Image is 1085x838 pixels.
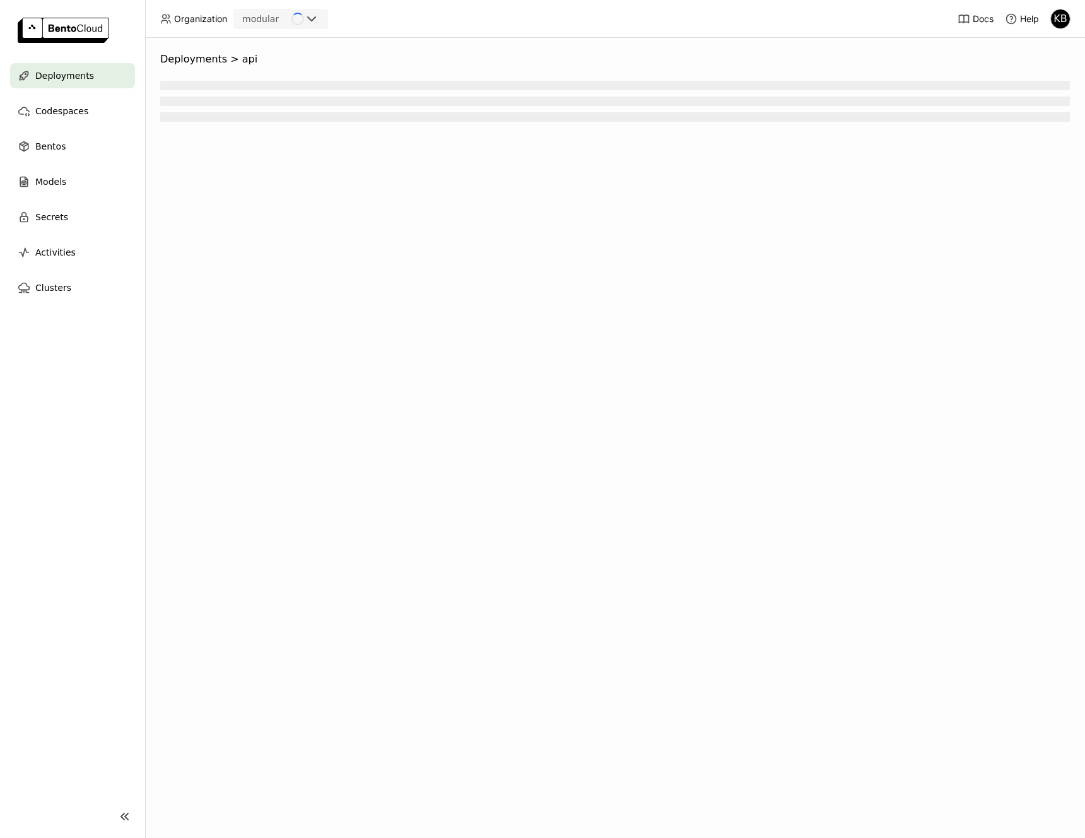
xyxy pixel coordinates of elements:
span: Docs [973,13,994,25]
span: Clusters [35,280,71,295]
span: Deployments [35,68,94,83]
span: Codespaces [35,103,88,119]
span: Deployments [160,53,227,66]
a: Bentos [10,134,135,159]
a: Deployments [10,63,135,88]
a: Models [10,169,135,194]
span: Secrets [35,209,68,225]
span: Bentos [35,139,66,154]
a: Secrets [10,204,135,230]
div: Kevin Bi [1050,9,1070,29]
span: api [242,53,257,66]
nav: Breadcrumbs navigation [160,53,1070,66]
a: Activities [10,240,135,265]
span: Organization [174,13,227,25]
span: Activities [35,245,76,260]
div: Help [1005,13,1039,25]
span: > [227,53,242,66]
div: KB [1051,9,1070,28]
a: Codespaces [10,98,135,124]
a: Clusters [10,275,135,300]
div: modular [242,13,279,25]
span: Help [1020,13,1039,25]
span: Models [35,174,66,189]
a: Docs [958,13,994,25]
input: Selected modular. [280,13,281,26]
img: logo [18,18,109,43]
